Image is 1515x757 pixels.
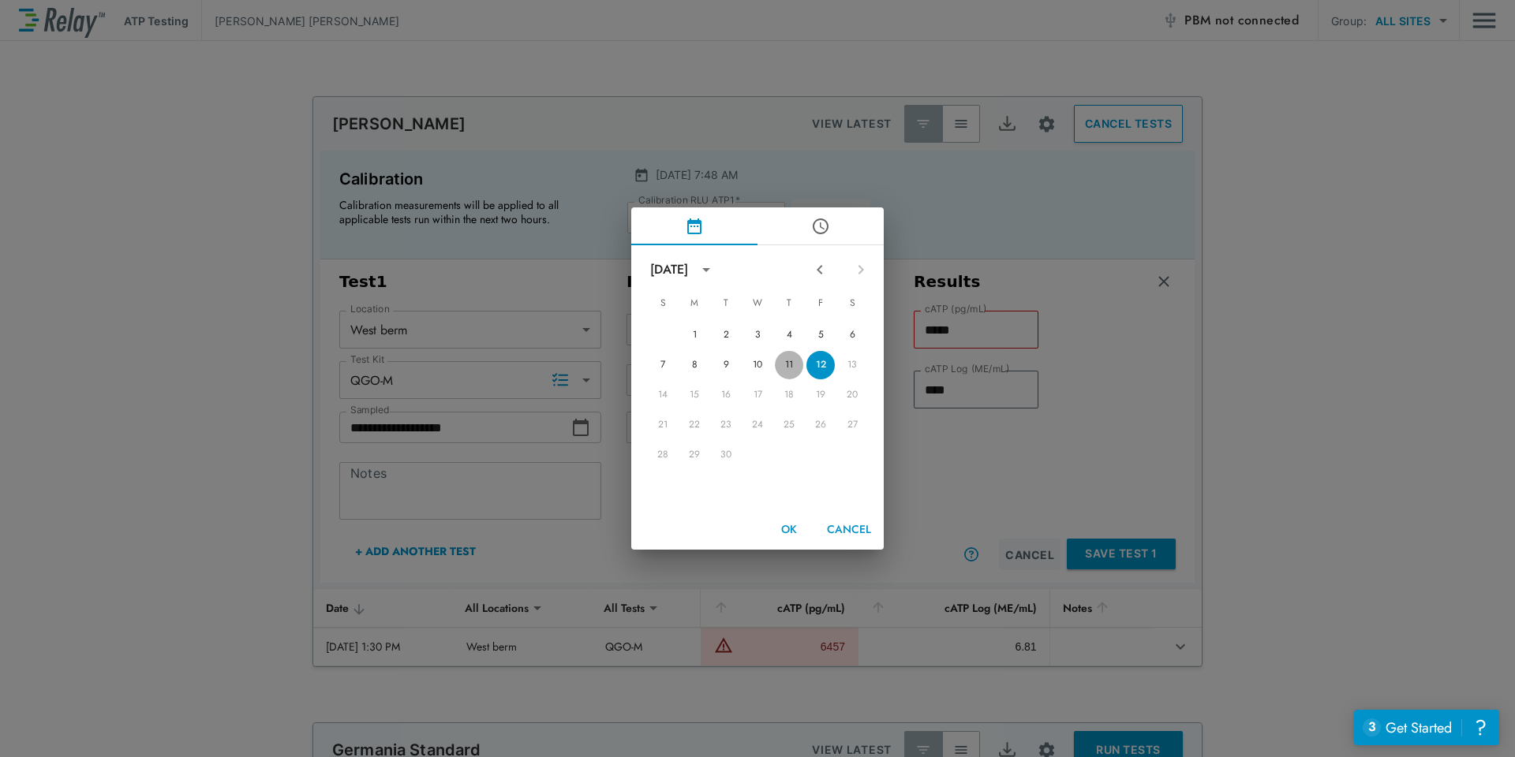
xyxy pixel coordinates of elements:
[838,321,866,349] button: 6
[775,321,803,349] button: 4
[743,351,772,379] button: 10
[649,351,677,379] button: 7
[712,288,740,319] span: Tuesday
[743,321,772,349] button: 3
[775,351,803,379] button: 11
[806,321,835,349] button: 5
[1354,710,1499,745] iframe: Resource center
[712,351,740,379] button: 9
[838,288,866,319] span: Saturday
[712,321,740,349] button: 2
[680,288,709,319] span: Monday
[806,288,835,319] span: Friday
[649,288,677,319] span: Sunday
[650,260,688,279] div: [DATE]
[743,288,772,319] span: Wednesday
[757,207,884,245] button: pick time
[821,515,877,544] button: Cancel
[806,256,833,283] button: Previous month
[775,288,803,319] span: Thursday
[680,321,709,349] button: 1
[680,351,709,379] button: 8
[806,351,835,379] button: 12
[631,207,757,245] button: pick date
[693,256,720,283] button: calendar view is open, switch to year view
[764,515,814,544] button: OK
